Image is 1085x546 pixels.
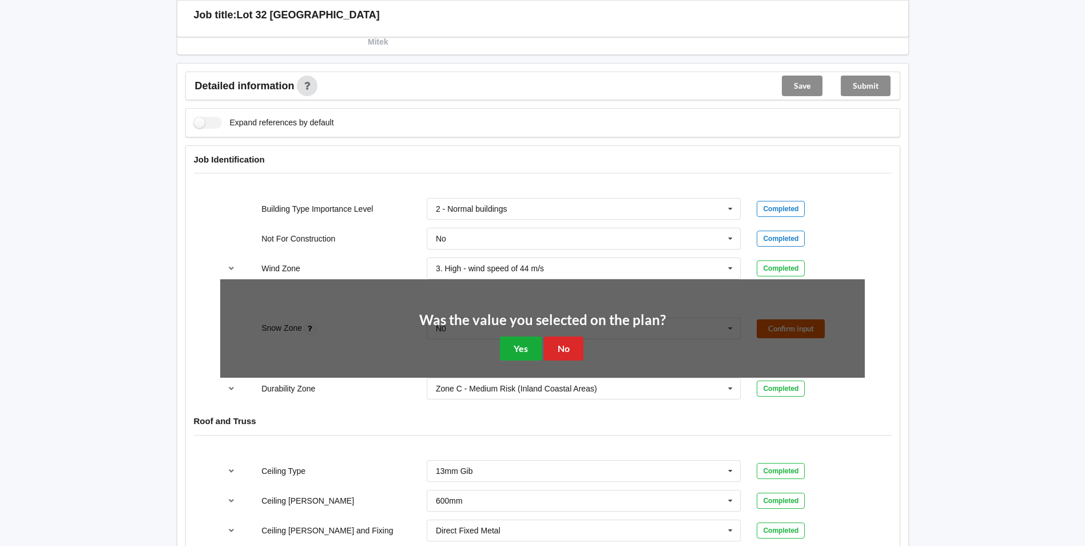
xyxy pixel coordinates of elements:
label: Ceiling Type [261,466,305,476]
div: Completed [757,463,805,479]
h3: Job title: [194,9,237,22]
button: reference-toggle [220,258,243,279]
div: Completed [757,493,805,509]
div: No [436,235,446,243]
label: Ceiling [PERSON_NAME] [261,496,354,505]
div: 13mm Gib [436,467,473,475]
div: Completed [757,231,805,247]
h2: Was the value you selected on the plan? [419,311,666,329]
label: Expand references by default [194,117,334,129]
button: reference-toggle [220,520,243,541]
div: 2 - Normal buildings [436,205,507,213]
div: Direct Fixed Metal [436,527,500,535]
div: 3. High - wind speed of 44 m/s [436,264,544,272]
label: Not For Construction [261,234,335,243]
label: Wind Zone [261,264,300,273]
button: Yes [500,337,542,360]
button: reference-toggle [220,378,243,399]
div: Completed [757,381,805,397]
label: Ceiling [PERSON_NAME] and Fixing [261,526,393,535]
h4: Roof and Truss [194,416,892,426]
div: Completed [757,201,805,217]
button: reference-toggle [220,461,243,481]
h3: Lot 32 [GEOGRAPHIC_DATA] [237,9,380,22]
label: Building Type Importance Level [261,204,373,213]
div: Completed [757,260,805,276]
span: Detailed information [195,81,295,91]
div: 600mm [436,497,463,505]
button: No [544,337,583,360]
div: Completed [757,523,805,539]
button: reference-toggle [220,490,243,511]
label: Durability Zone [261,384,315,393]
h4: Job Identification [194,154,892,165]
div: Zone C - Medium Risk (Inland Coastal Areas) [436,385,597,393]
